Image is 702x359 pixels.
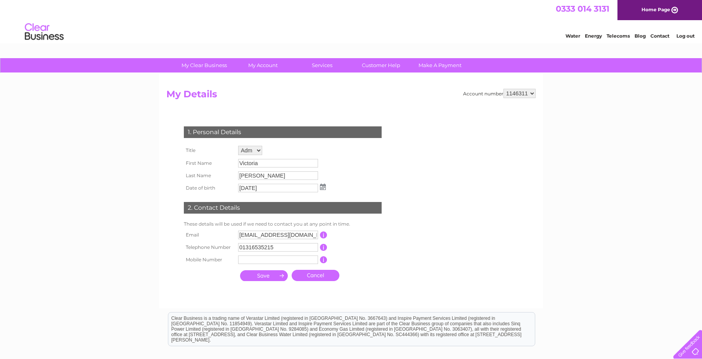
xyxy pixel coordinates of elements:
a: Customer Help [349,58,413,72]
h2: My Details [166,89,536,104]
a: Make A Payment [408,58,472,72]
div: Account number [463,89,536,98]
a: Telecoms [607,33,630,39]
input: Information [320,231,327,238]
th: Email [182,229,236,241]
th: Mobile Number [182,254,236,266]
td: These details will be used if we need to contact you at any point in time. [182,219,384,229]
th: Date of birth [182,182,236,194]
a: My Account [231,58,295,72]
div: Clear Business is a trading name of Verastar Limited (registered in [GEOGRAPHIC_DATA] No. 3667643... [168,4,535,38]
a: 0333 014 3131 [556,4,609,14]
a: Water [565,33,580,39]
th: Telephone Number [182,241,236,254]
a: Contact [650,33,669,39]
a: Blog [635,33,646,39]
a: Cancel [292,270,339,281]
div: 1. Personal Details [184,126,382,138]
th: Title [182,144,236,157]
input: Information [320,244,327,251]
a: Log out [676,33,695,39]
div: 2. Contact Details [184,202,382,214]
th: Last Name [182,169,236,182]
a: Services [290,58,354,72]
input: Submit [240,270,288,281]
img: ... [320,184,326,190]
a: Energy [585,33,602,39]
th: First Name [182,157,236,169]
input: Information [320,256,327,263]
img: logo.png [24,20,64,44]
a: My Clear Business [172,58,236,72]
